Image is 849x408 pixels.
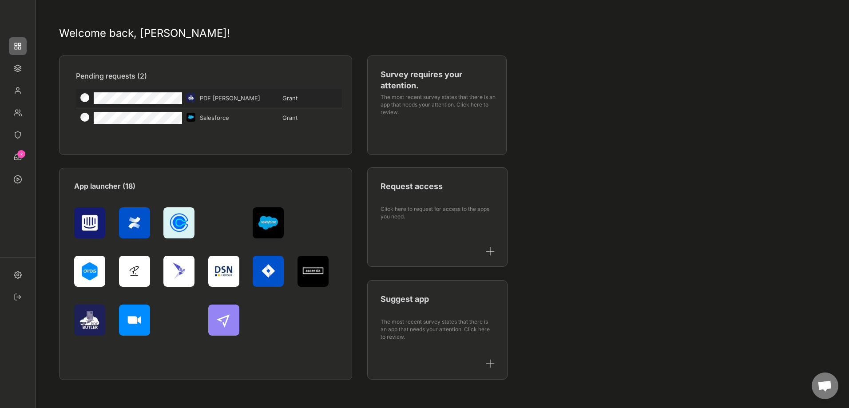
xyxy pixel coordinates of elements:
[381,69,496,91] div: Survey requires your attention.
[9,288,27,306] div: Sign out
[119,305,150,336] div: Zoom
[9,82,27,99] div: Members
[9,266,27,284] div: Settings
[381,94,496,116] div: The most recent survey states that there is an app that needs your attention. Click here to review.
[200,114,278,122] div: Salesforce
[17,152,25,156] div: 2
[381,293,495,305] div: Suggest app
[208,207,239,238] div: Microsoft 365
[298,256,329,287] div: accessia
[9,104,27,122] div: Teams/Circles
[9,9,27,27] div: eCademy GmbH - Christian Nicolosi
[282,114,333,122] div: Grant
[208,305,239,336] div: Mailjet
[9,37,27,55] div: Overview
[163,207,194,238] div: Calendly
[253,207,284,238] div: Salesforce
[208,256,239,287] div: Privacy Train
[381,181,495,192] div: Request access
[253,256,284,287] div: Atlassian Jira
[9,170,27,188] div: Workflows
[298,207,329,238] div: MURAL
[381,318,495,341] div: The most recent survey states that there is an app that needs your attention. Click here to review.
[9,148,27,166] div: Requests
[74,207,105,238] div: Intercom
[119,256,150,287] div: Personio
[163,256,194,287] div: Leapsome
[9,59,27,77] div: Apps
[74,305,105,336] div: PDF Butler
[76,71,313,81] div: Pending requests (2)
[163,305,194,336] div: Slack
[119,207,150,238] div: Atlassian Confluence
[74,181,230,191] div: App launcher (18)
[812,372,838,399] a: Open chat
[282,94,333,102] div: Grant
[200,94,278,102] div: PDF [PERSON_NAME]
[381,206,495,221] div: Click here to request for access to the apps you need.
[9,126,27,144] div: Compliance
[74,256,105,287] div: Candis
[59,26,783,40] div: Welcome back, [PERSON_NAME]!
